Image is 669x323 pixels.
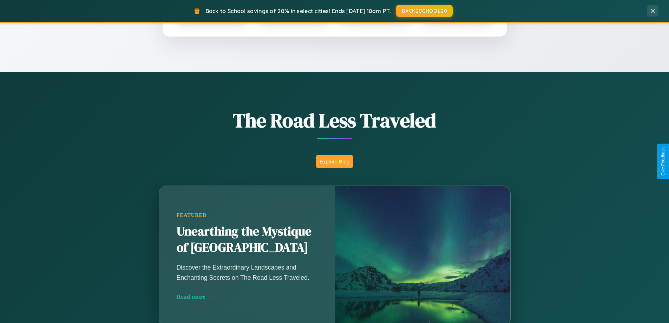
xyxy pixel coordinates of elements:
[661,147,665,176] div: Give Feedback
[124,107,545,134] h1: The Road Less Traveled
[177,293,317,301] div: Read more →
[177,224,317,256] h2: Unearthing the Mystique of [GEOGRAPHIC_DATA]
[205,7,391,14] span: Back to School savings of 20% in select cities! Ends [DATE] 10am PT.
[396,5,453,17] button: BACK2SCHOOL20
[177,212,317,218] div: Featured
[177,263,317,282] p: Discover the Extraordinary Landscapes and Enchanting Secrets on The Road Less Traveled.
[316,155,353,168] button: Explore Blog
